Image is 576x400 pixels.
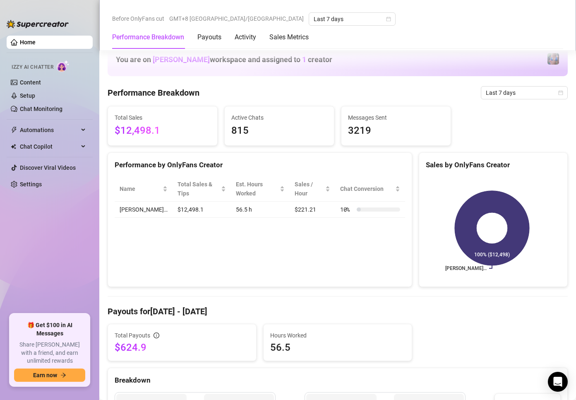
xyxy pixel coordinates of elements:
[547,53,559,65] img: Jaylie
[57,60,70,72] img: AI Chatter
[348,123,444,139] span: 3219
[14,321,85,337] span: 🎁 Get $100 in AI Messages
[290,202,335,218] td: $221.21
[20,92,35,99] a: Setup
[548,372,568,392] div: Open Intercom Messenger
[270,341,405,354] span: 56.5
[108,87,199,99] h4: Performance Breakdown
[20,106,62,112] a: Chat Monitoring
[173,202,231,218] td: $12,498.1
[269,32,309,42] div: Sales Metrics
[20,164,76,171] a: Discover Viral Videos
[231,113,327,122] span: Active Chats
[20,181,42,188] a: Settings
[115,375,561,386] div: Breakdown
[20,39,36,46] a: Home
[20,79,41,86] a: Content
[115,341,250,354] span: $624.9
[231,123,327,139] span: 815
[386,17,391,22] span: calendar
[154,333,159,338] span: info-circle
[115,123,211,139] span: $12,498.1
[112,12,164,25] span: Before OnlyFans cut
[302,55,306,64] span: 1
[231,202,290,218] td: 56.5 h
[60,372,66,378] span: arrow-right
[108,306,568,317] h4: Payouts for [DATE] - [DATE]
[115,159,405,171] div: Performance by OnlyFans Creator
[11,144,16,149] img: Chat Copilot
[173,176,231,202] th: Total Sales & Tips
[235,32,256,42] div: Activity
[20,123,79,137] span: Automations
[14,341,85,365] span: Share [PERSON_NAME] with a friend, and earn unlimited rewards
[7,20,69,28] img: logo-BBDzfeDw.svg
[12,63,53,71] span: Izzy AI Chatter
[270,331,405,340] span: Hours Worked
[115,113,211,122] span: Total Sales
[348,113,444,122] span: Messages Sent
[445,265,487,271] text: [PERSON_NAME]…
[178,180,219,198] span: Total Sales & Tips
[112,32,184,42] div: Performance Breakdown
[14,369,85,382] button: Earn nowarrow-right
[115,202,173,218] td: [PERSON_NAME]…
[11,127,17,133] span: thunderbolt
[340,184,394,193] span: Chat Conversion
[335,176,405,202] th: Chat Conversion
[295,180,324,198] span: Sales / Hour
[116,55,332,64] h1: You are on workspace and assigned to creator
[486,87,563,99] span: Last 7 days
[236,180,278,198] div: Est. Hours Worked
[314,13,391,25] span: Last 7 days
[340,205,353,214] span: 10 %
[426,159,561,171] div: Sales by OnlyFans Creator
[120,184,161,193] span: Name
[33,372,57,378] span: Earn now
[290,176,335,202] th: Sales / Hour
[115,331,150,340] span: Total Payouts
[115,176,173,202] th: Name
[558,90,563,95] span: calendar
[169,12,304,25] span: GMT+8 [GEOGRAPHIC_DATA]/[GEOGRAPHIC_DATA]
[197,32,221,42] div: Payouts
[20,140,79,153] span: Chat Copilot
[153,55,210,64] span: [PERSON_NAME]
